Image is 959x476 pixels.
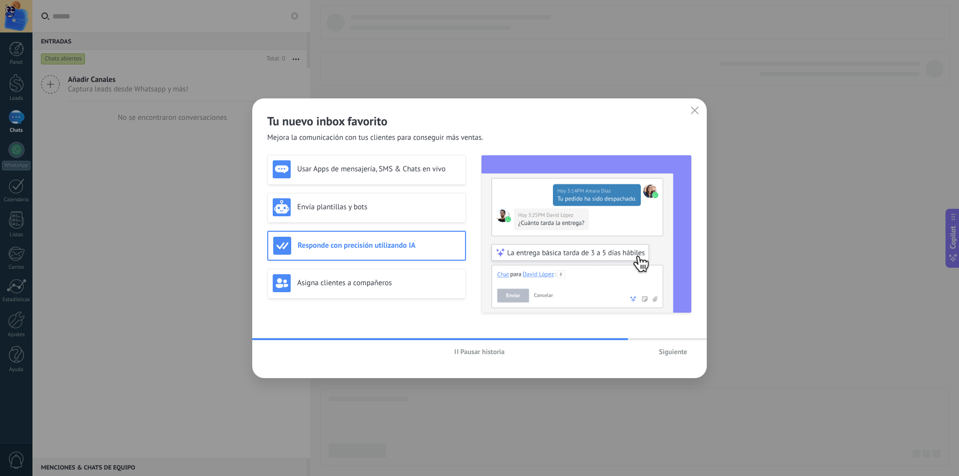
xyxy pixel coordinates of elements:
button: Pausar historia [450,344,509,359]
span: Siguiente [659,348,687,355]
span: Mejora la comunicación con tus clientes para conseguir más ventas. [267,133,483,143]
h3: Responde con precisión utilizando IA [298,241,460,250]
h2: Tu nuevo inbox favorito [267,113,692,129]
h3: Usar Apps de mensajería, SMS & Chats en vivo [297,164,461,174]
h3: Asigna clientes a compañeros [297,278,461,288]
h3: Envía plantillas y bots [297,202,461,212]
button: Siguiente [654,344,692,359]
span: Pausar historia [461,348,505,355]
